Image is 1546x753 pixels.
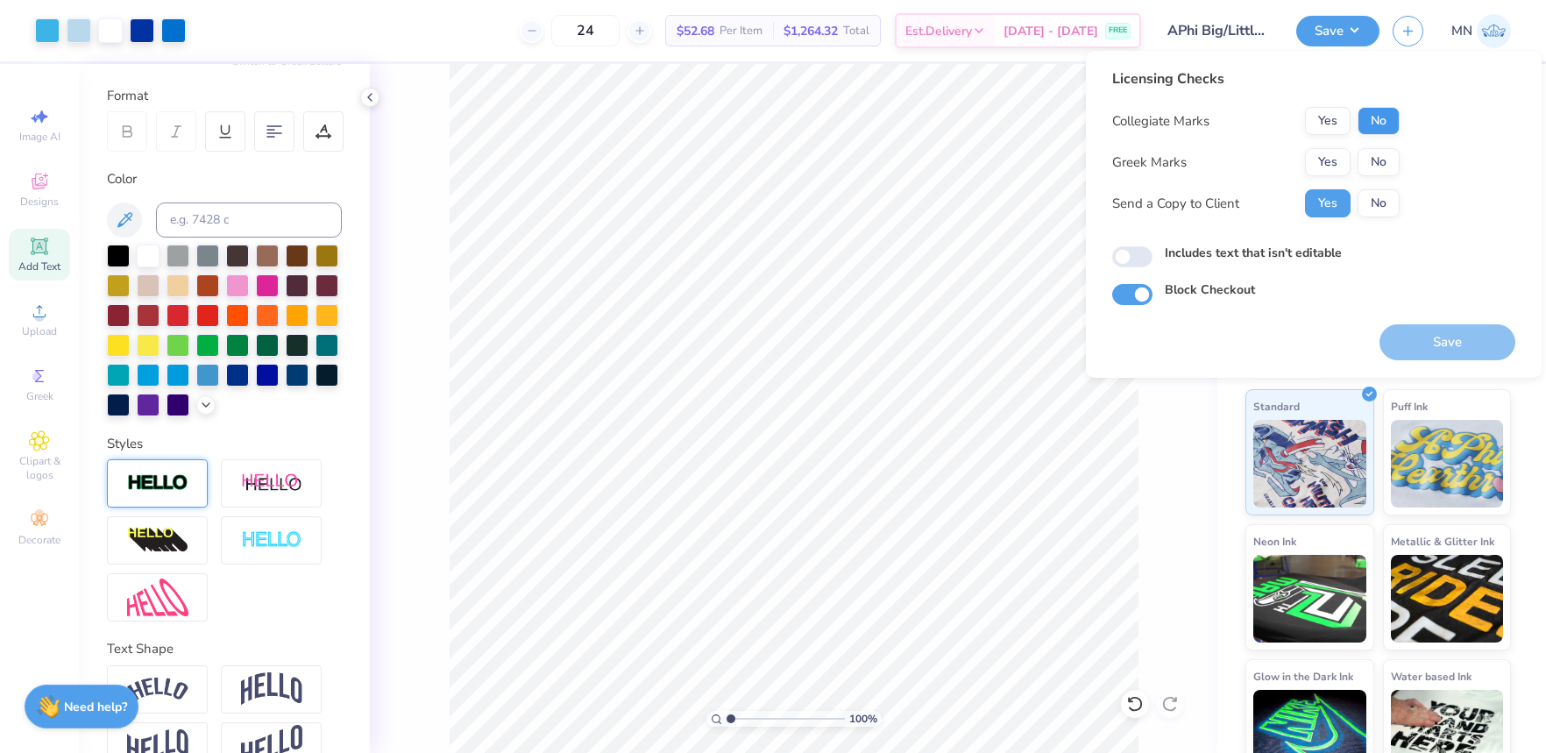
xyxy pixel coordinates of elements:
[26,389,53,403] span: Greek
[22,324,57,338] span: Upload
[9,454,70,482] span: Clipart & logos
[1003,22,1098,40] span: [DATE] - [DATE]
[1358,148,1400,176] button: No
[241,530,302,551] img: Negative Space
[19,130,60,144] span: Image AI
[1112,153,1187,173] div: Greek Marks
[1253,420,1366,508] img: Standard
[1451,21,1472,41] span: MN
[1112,194,1239,214] div: Send a Copy to Client
[1253,532,1296,551] span: Neon Ink
[1391,555,1504,643] img: Metallic & Glitter Ink
[551,15,620,46] input: – –
[18,259,60,273] span: Add Text
[1305,189,1351,217] button: Yes
[1154,13,1283,48] input: Untitled Design
[1391,532,1494,551] span: Metallic & Glitter Ink
[1305,107,1351,135] button: Yes
[107,86,344,106] div: Format
[107,169,342,189] div: Color
[784,22,838,40] span: $1,264.32
[1451,14,1511,48] a: MN
[107,434,342,454] div: Styles
[843,22,869,40] span: Total
[1165,281,1255,299] label: Block Checkout
[905,22,972,40] span: Est. Delivery
[1391,667,1472,686] span: Water based Ink
[849,711,877,727] span: 100 %
[18,533,60,547] span: Decorate
[64,699,127,715] strong: Need help?
[127,579,188,616] img: Free Distort
[20,195,59,209] span: Designs
[1391,397,1428,416] span: Puff Ink
[241,672,302,706] img: Arch
[677,22,714,40] span: $52.68
[1253,667,1353,686] span: Glow in the Dark Ink
[156,202,342,238] input: e.g. 7428 c
[720,22,762,40] span: Per Item
[1391,420,1504,508] img: Puff Ink
[1112,68,1400,89] div: Licensing Checks
[1358,107,1400,135] button: No
[1109,25,1127,37] span: FREE
[127,678,188,701] img: Arc
[1477,14,1511,48] img: Mark Navarro
[127,527,188,555] img: 3d Illusion
[1112,111,1209,131] div: Collegiate Marks
[107,639,342,659] div: Text Shape
[127,473,188,494] img: Stroke
[241,472,302,494] img: Shadow
[1253,397,1300,416] span: Standard
[1165,244,1342,262] label: Includes text that isn't editable
[1296,16,1379,46] button: Save
[1305,148,1351,176] button: Yes
[1253,555,1366,643] img: Neon Ink
[1358,189,1400,217] button: No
